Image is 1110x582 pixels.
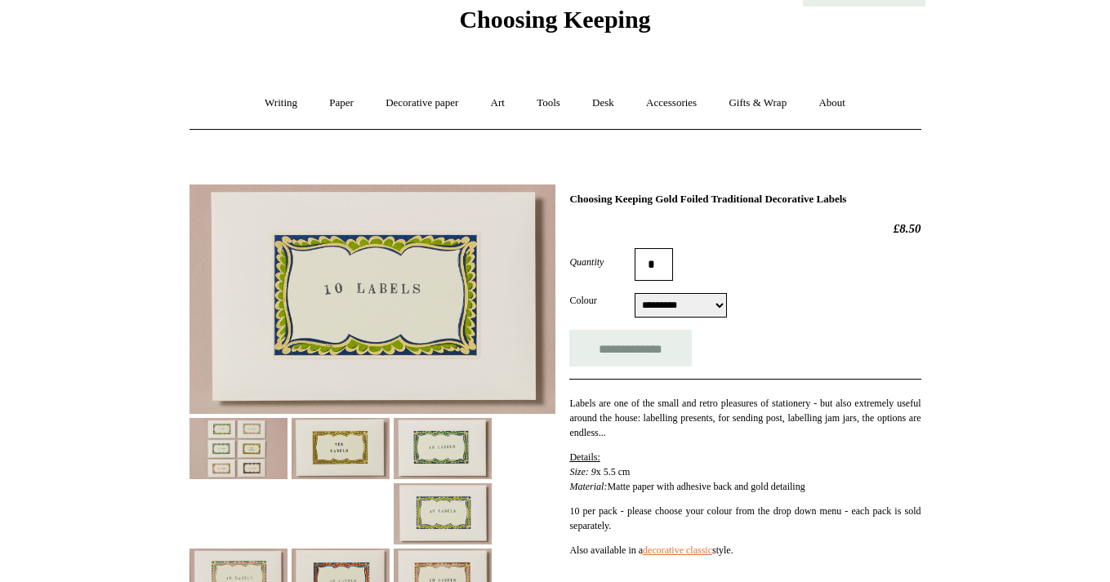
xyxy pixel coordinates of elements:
[569,543,921,558] p: Also available in a style.
[189,184,555,414] img: Choosing Keeping Gold Foiled Traditional Decorative Labels
[631,82,711,125] a: Accessories
[459,6,650,33] span: Choosing Keeping
[643,544,712,556] a: decorative classic
[371,82,473,125] a: Decorative paper
[394,418,492,479] img: Choosing Keeping Gold Foiled Traditional Decorative Labels
[569,466,595,478] em: Size: 9
[394,483,492,544] img: Choosing Keeping Gold Foiled Traditional Decorative Labels
[522,82,575,125] a: Tools
[569,255,635,269] label: Quantity
[569,221,921,236] h2: £8.50
[314,82,368,125] a: Paper
[250,82,312,125] a: Writing
[714,82,801,125] a: Gifts & Wrap
[569,450,921,494] p: x 5.5 cm Matte paper with adhesive back and gold detailing
[804,82,860,125] a: About
[577,82,629,125] a: Desk
[569,193,921,206] h1: Choosing Keeping Gold Foiled Traditional Decorative Labels
[569,504,921,533] p: 10 per pack - please choose your colour from the drop down menu - each pack is sold separately.
[569,481,607,492] em: Material:
[569,451,600,463] span: Details:
[189,418,288,479] img: Choosing Keeping Gold Foiled Traditional Decorative Labels
[292,418,390,479] img: Choosing Keeping Gold Foiled Traditional Decorative Labels
[569,293,635,308] label: Colour
[569,396,921,440] p: Labels are one of the small and retro pleasures of stationery - but also extremely useful around ...
[476,82,519,125] a: Art
[459,19,650,30] a: Choosing Keeping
